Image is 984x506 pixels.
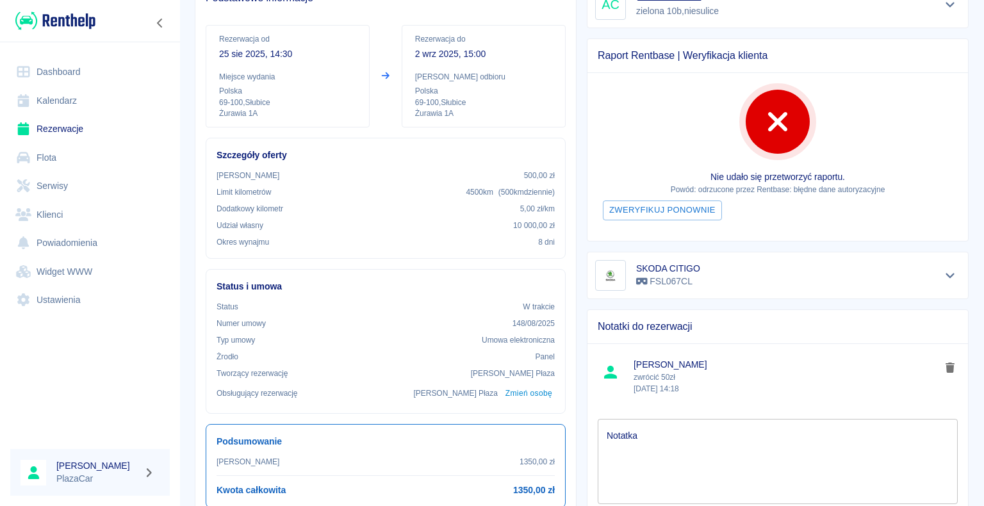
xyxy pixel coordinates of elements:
a: Klienci [10,200,170,229]
p: Polska [415,85,552,97]
p: Typ umowy [217,334,255,346]
p: 148/08/2025 [512,318,555,329]
p: [PERSON_NAME] [217,170,279,181]
p: W trakcie [523,301,555,313]
p: 10 000,00 zł [513,220,555,231]
p: Rezerwacja od [219,33,356,45]
p: Dodatkowy kilometr [217,203,283,215]
a: Renthelp logo [10,10,95,31]
h6: Szczegóły oferty [217,149,555,162]
img: Renthelp logo [15,10,95,31]
p: Polska [219,85,356,97]
h6: Kwota całkowita [217,484,286,497]
p: Okres wynajmu [217,236,269,248]
h6: Status i umowa [217,280,555,293]
p: Status [217,301,238,313]
p: PlazaCar [56,472,138,486]
p: 2 wrz 2025, 15:00 [415,47,552,61]
p: Numer umowy [217,318,266,329]
a: Flota [10,143,170,172]
p: [PERSON_NAME] [217,456,279,468]
span: ( 500 km dziennie ) [498,188,555,197]
p: Powód: odrzucone przez Rentbase: błędne dane autoryzacyjne [598,184,958,195]
img: Image [598,263,623,288]
a: Widget WWW [10,257,170,286]
span: [PERSON_NAME] [634,358,940,371]
a: Kalendarz [10,86,170,115]
p: FSL067CL [636,275,700,288]
p: 1350,00 zł [520,456,555,468]
p: Panel [536,351,555,363]
p: Rezerwacja do [415,33,552,45]
button: Zweryfikuj ponownie [603,200,722,220]
a: Serwisy [10,172,170,200]
p: 25 sie 2025, 14:30 [219,47,356,61]
a: Dashboard [10,58,170,86]
p: Żurawia 1A [415,108,552,119]
p: Żurawia 1A [219,108,356,119]
p: [PERSON_NAME] Płaza [414,388,498,399]
button: Pokaż szczegóły [940,266,961,284]
p: [DATE] 14:18 [634,383,940,395]
p: Żrodło [217,351,238,363]
span: Notatki do rezerwacji [598,320,958,333]
p: 4500 km [466,186,555,198]
button: Zwiń nawigację [151,15,170,31]
p: Nie udało się przetworzyć raportu. [598,170,958,184]
a: Ustawienia [10,286,170,314]
p: 69-100 , Słubice [415,97,552,108]
p: zielona 10b , niesulice [636,4,721,18]
p: Tworzący rezerwację [217,368,288,379]
h6: [PERSON_NAME] [56,459,138,472]
button: delete note [940,359,960,376]
p: Obsługujący rezerwację [217,388,298,399]
h6: Podsumowanie [217,435,555,448]
a: Rezerwacje [10,115,170,143]
p: Miejsce wydania [219,71,356,83]
span: Raport Rentbase | Weryfikacja klienta [598,49,958,62]
h6: SKODA CITIGO [636,262,700,275]
p: 69-100 , Słubice [219,97,356,108]
p: Limit kilometrów [217,186,271,198]
p: [PERSON_NAME] odbioru [415,71,552,83]
p: [PERSON_NAME] Płaza [471,368,555,379]
a: Powiadomienia [10,229,170,257]
h6: 1350,00 zł [513,484,555,497]
p: Umowa elektroniczna [482,334,555,346]
p: 500,00 zł [524,170,555,181]
p: 5,00 zł /km [520,203,555,215]
p: zwrócić 50zł [634,371,940,395]
button: Zmień osobę [503,384,555,403]
p: Udział własny [217,220,263,231]
p: 8 dni [538,236,555,248]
